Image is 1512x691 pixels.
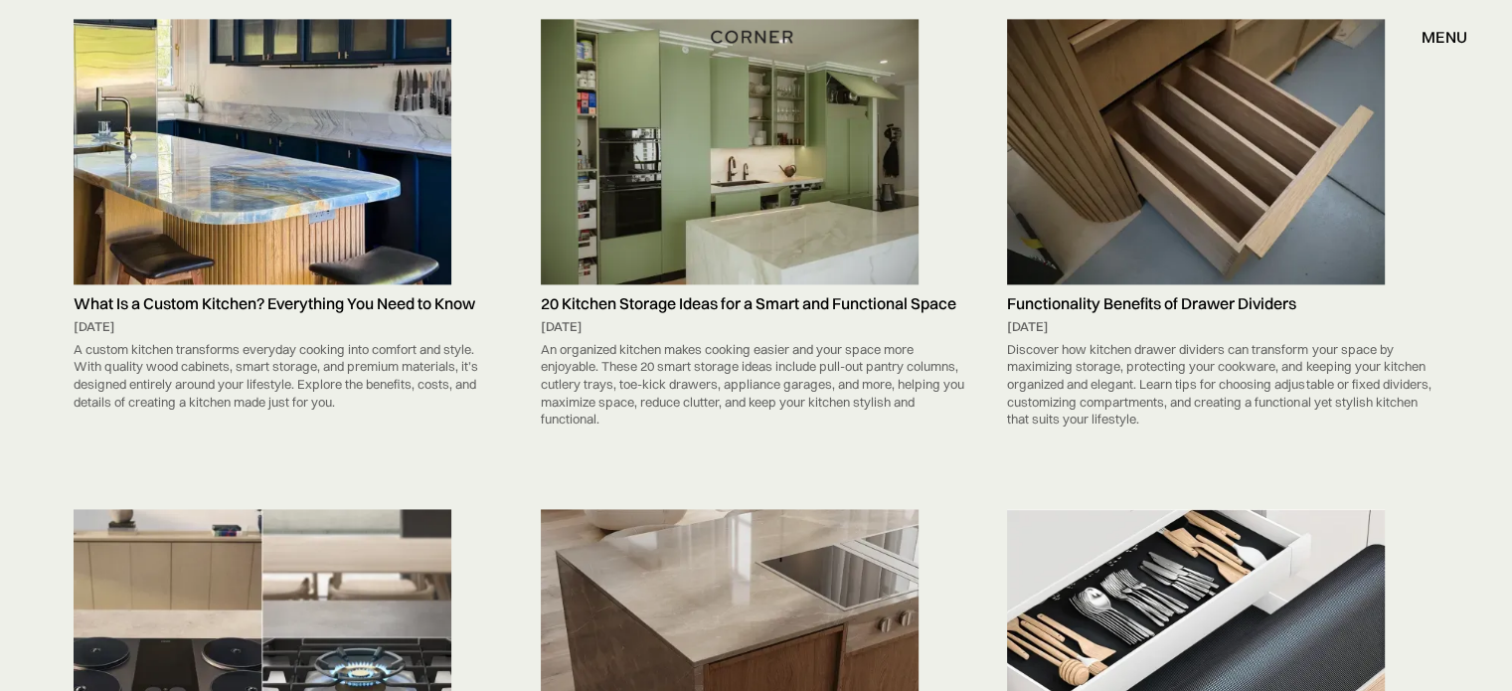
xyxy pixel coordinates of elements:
a: 20 Kitchen Storage Ideas for a Smart and Functional Space[DATE]An organized kitchen makes cooking... [531,19,982,433]
div: menu [1402,20,1467,54]
a: What Is a Custom Kitchen? Everything You Need to Know[DATE]A custom kitchen transforms everyday c... [64,19,515,416]
a: home [704,24,807,50]
div: A custom kitchen transforms everyday cooking into comfort and style. With quality wood cabinets, ... [74,336,505,416]
div: An organized kitchen makes cooking easier and your space more enjoyable. These 20 smart storage i... [541,336,972,433]
a: Functionality Benefits of Drawer Dividers[DATE]Discover how kitchen drawer dividers can transform... [997,19,1448,433]
h5: 20 Kitchen Storage Ideas for a Smart and Functional Space [541,294,972,313]
h5: What Is a Custom Kitchen? Everything You Need to Know [74,294,505,313]
div: menu [1422,29,1467,45]
div: [DATE] [541,318,972,336]
div: [DATE] [74,318,505,336]
h5: Functionality Benefits of Drawer Dividers [1007,294,1438,313]
div: [DATE] [1007,318,1438,336]
div: Discover how kitchen drawer dividers can transform your space by maximizing storage, protecting y... [1007,336,1438,433]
